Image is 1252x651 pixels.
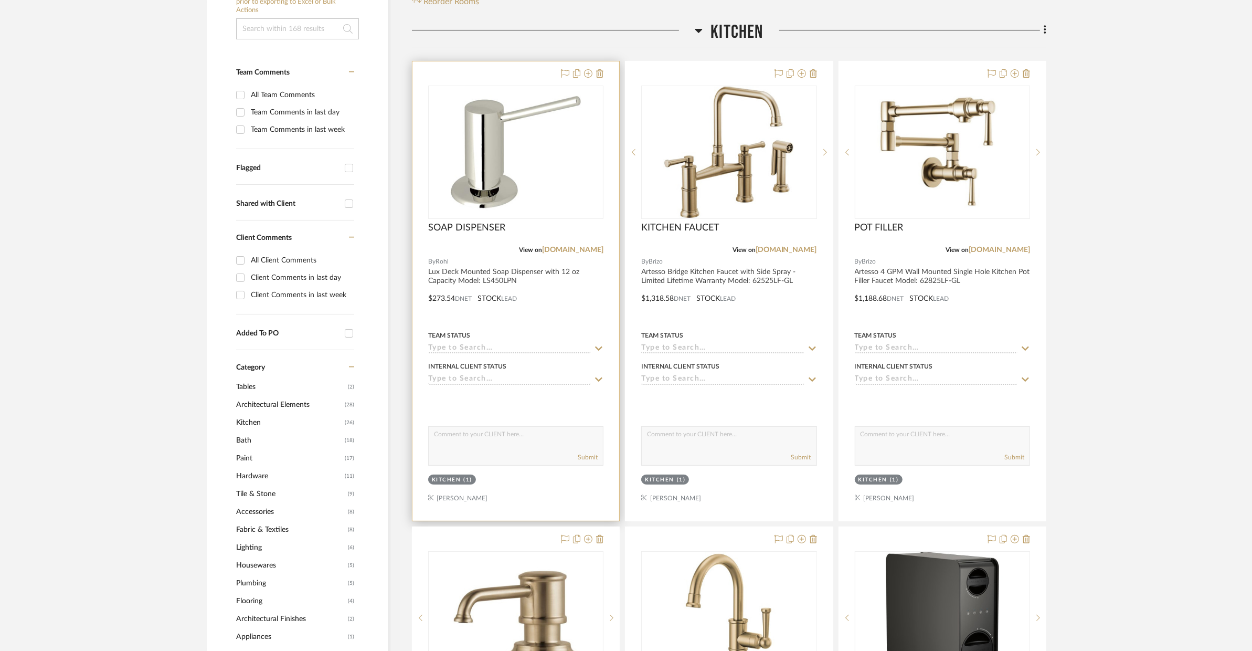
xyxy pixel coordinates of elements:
[236,556,345,574] span: Housewares
[345,396,354,413] span: (28)
[348,486,354,502] span: (9)
[428,222,505,234] span: SOAP DISPENSER
[733,247,756,253] span: View on
[236,199,339,208] div: Shared with Client
[236,164,339,173] div: Flagged
[236,234,292,241] span: Client Comments
[641,344,804,354] input: Type to Search…
[946,247,969,253] span: View on
[428,375,591,385] input: Type to Search…
[251,121,352,138] div: Team Comments in last week
[348,539,354,556] span: (6)
[677,476,686,484] div: (1)
[855,257,862,267] span: By
[251,104,352,121] div: Team Comments in last day
[641,331,683,340] div: Team Status
[428,344,591,354] input: Type to Search…
[855,222,904,234] span: POT FILLER
[464,476,473,484] div: (1)
[855,375,1017,385] input: Type to Search…
[236,414,342,432] span: Kitchen
[236,521,345,539] span: Fabric & Textiles
[890,476,899,484] div: (1)
[348,593,354,610] span: (4)
[641,222,719,234] span: KITCHEN FAUCET
[855,331,897,340] div: Team Status
[251,287,352,303] div: Client Comments in last week
[855,362,933,371] div: Internal Client Status
[345,432,354,449] span: (18)
[348,503,354,520] span: (8)
[251,87,352,103] div: All Team Comments
[348,557,354,574] span: (5)
[236,610,345,628] span: Architectural Finishes
[428,331,470,340] div: Team Status
[428,362,506,371] div: Internal Client Status
[858,476,888,484] div: Kitchen
[348,628,354,645] span: (1)
[877,87,1008,218] img: POT FILLER
[862,257,876,267] span: Brizo
[348,521,354,538] span: (8)
[855,86,1030,218] div: 0
[542,246,603,254] a: [DOMAIN_NAME]
[236,432,342,449] span: Bath
[645,476,674,484] div: Kitchen
[641,257,649,267] span: By
[236,539,345,556] span: Lighting
[236,363,265,372] span: Category
[791,453,811,462] button: Submit
[236,378,345,396] span: Tables
[1004,453,1024,462] button: Submit
[236,628,345,646] span: Appliances
[236,574,345,592] span: Plumbing
[236,396,342,414] span: Architectural Elements
[710,21,763,44] span: Kitchen
[345,414,354,431] span: (26)
[236,592,345,610] span: Flooring
[649,257,663,267] span: Brizo
[578,453,598,462] button: Submit
[345,450,354,467] span: (17)
[251,269,352,286] div: Client Comments in last day
[756,246,817,254] a: [DOMAIN_NAME]
[236,449,342,467] span: Paint
[236,467,342,485] span: Hardware
[348,611,354,627] span: (2)
[641,362,719,371] div: Internal Client Status
[348,575,354,592] span: (5)
[450,87,581,218] img: SOAP DISPENSER
[236,69,290,76] span: Team Comments
[432,476,461,484] div: Kitchen
[663,87,794,218] img: KITCHEN FAUCET
[855,344,1017,354] input: Type to Search…
[641,375,804,385] input: Type to Search…
[236,18,359,39] input: Search within 168 results
[428,257,436,267] span: By
[236,329,339,338] div: Added To PO
[436,257,449,267] span: Rohl
[236,503,345,521] span: Accessories
[345,468,354,485] span: (11)
[969,246,1030,254] a: [DOMAIN_NAME]
[519,247,542,253] span: View on
[348,379,354,395] span: (2)
[251,252,352,269] div: All Client Comments
[236,485,345,503] span: Tile & Stone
